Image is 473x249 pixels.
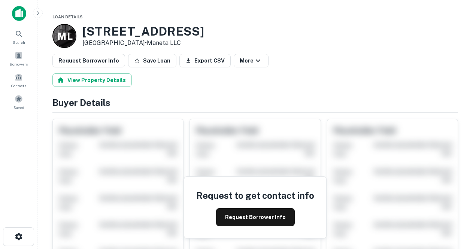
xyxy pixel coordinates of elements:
span: Loan Details [52,15,83,19]
button: More [234,54,269,67]
a: Borrowers [2,48,35,69]
span: Search [13,39,25,45]
iframe: Chat Widget [436,189,473,225]
button: Request Borrower Info [216,208,295,226]
img: capitalize-icon.png [12,6,26,21]
span: Borrowers [10,61,28,67]
a: Saved [2,92,35,112]
a: Search [2,27,35,47]
button: Request Borrower Info [52,54,125,67]
span: Contacts [11,83,26,89]
a: Contacts [2,70,35,90]
p: [GEOGRAPHIC_DATA] • [82,39,204,48]
h4: Buyer Details [52,96,458,109]
h4: Request to get contact info [196,189,314,202]
button: View Property Details [52,73,132,87]
p: M L [57,29,72,43]
span: Saved [13,104,24,110]
h3: [STREET_ADDRESS] [82,24,204,39]
button: Export CSV [179,54,231,67]
button: Save Loan [128,54,176,67]
a: Maneta LLC [147,39,181,46]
